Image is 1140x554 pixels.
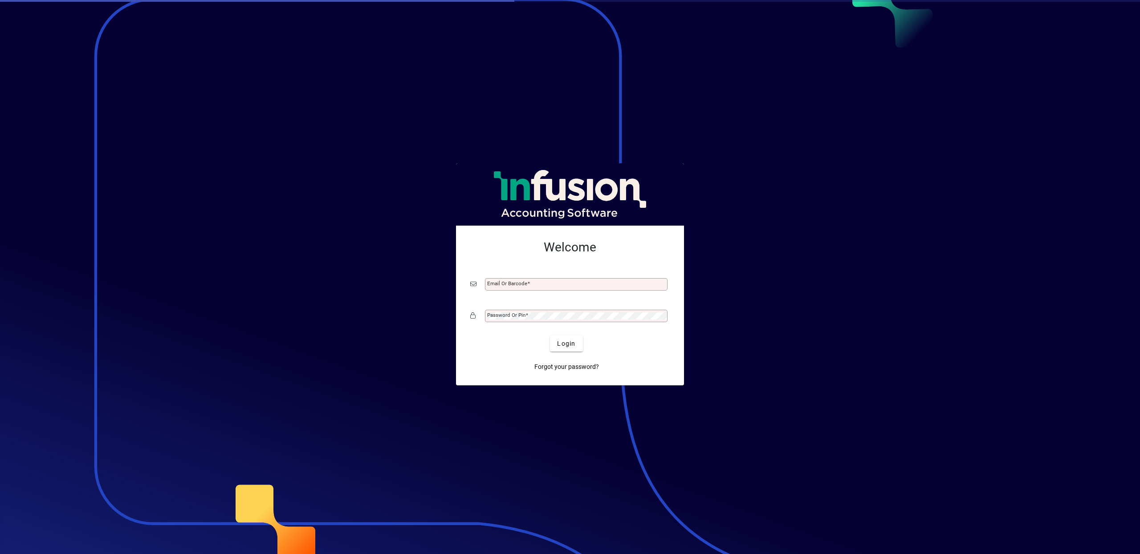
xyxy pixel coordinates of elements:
[470,240,670,255] h2: Welcome
[487,280,527,287] mat-label: Email or Barcode
[550,336,582,352] button: Login
[557,339,575,348] span: Login
[534,362,599,372] span: Forgot your password?
[531,359,603,375] a: Forgot your password?
[487,312,525,318] mat-label: Password or Pin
